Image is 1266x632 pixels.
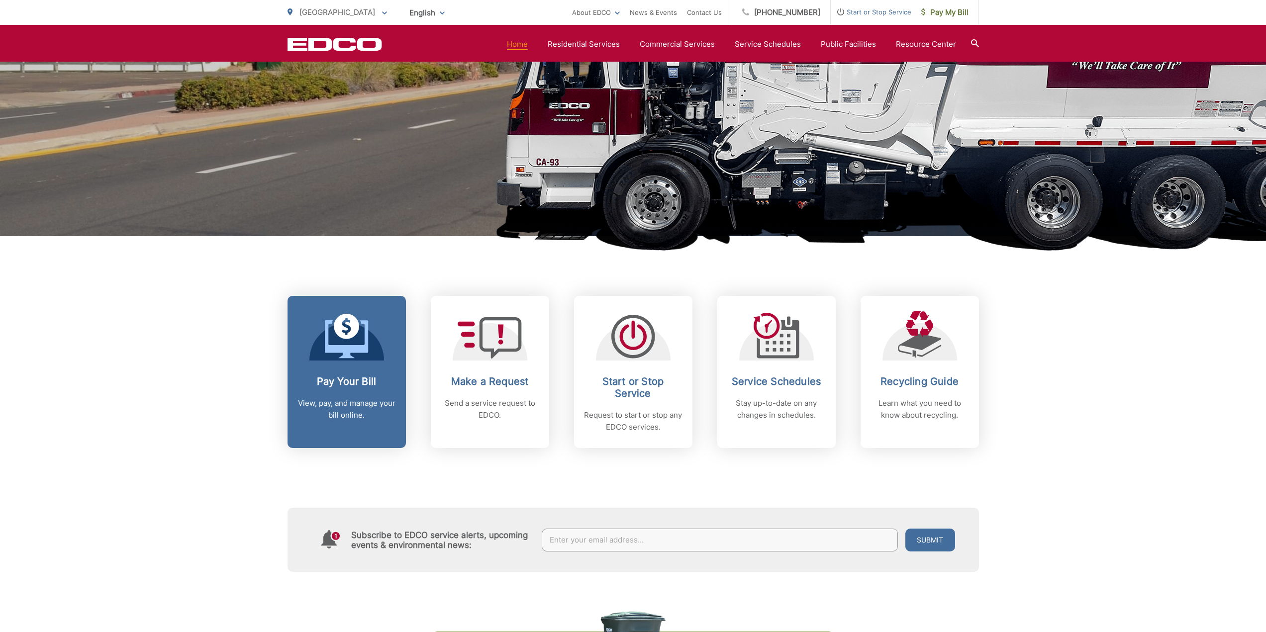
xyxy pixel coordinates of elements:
[584,375,682,399] h2: Start or Stop Service
[299,7,375,17] span: [GEOGRAPHIC_DATA]
[507,38,528,50] a: Home
[572,6,620,18] a: About EDCO
[402,4,452,21] span: English
[441,397,539,421] p: Send a service request to EDCO.
[727,375,826,387] h2: Service Schedules
[640,38,715,50] a: Commercial Services
[896,38,956,50] a: Resource Center
[861,296,979,448] a: Recycling Guide Learn what you need to know about recycling.
[821,38,876,50] a: Public Facilities
[297,375,396,387] h2: Pay Your Bill
[441,375,539,387] h2: Make a Request
[542,529,898,551] input: Enter your email address...
[735,38,801,50] a: Service Schedules
[905,529,955,551] button: Submit
[297,397,396,421] p: View, pay, and manage your bill online.
[921,6,969,18] span: Pay My Bill
[727,397,826,421] p: Stay up-to-date on any changes in schedules.
[584,409,682,433] p: Request to start or stop any EDCO services.
[351,530,532,550] h4: Subscribe to EDCO service alerts, upcoming events & environmental news:
[548,38,620,50] a: Residential Services
[288,296,406,448] a: Pay Your Bill View, pay, and manage your bill online.
[871,375,969,387] h2: Recycling Guide
[717,296,836,448] a: Service Schedules Stay up-to-date on any changes in schedules.
[630,6,677,18] a: News & Events
[288,37,382,51] a: EDCD logo. Return to the homepage.
[431,296,549,448] a: Make a Request Send a service request to EDCO.
[871,397,969,421] p: Learn what you need to know about recycling.
[687,6,722,18] a: Contact Us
